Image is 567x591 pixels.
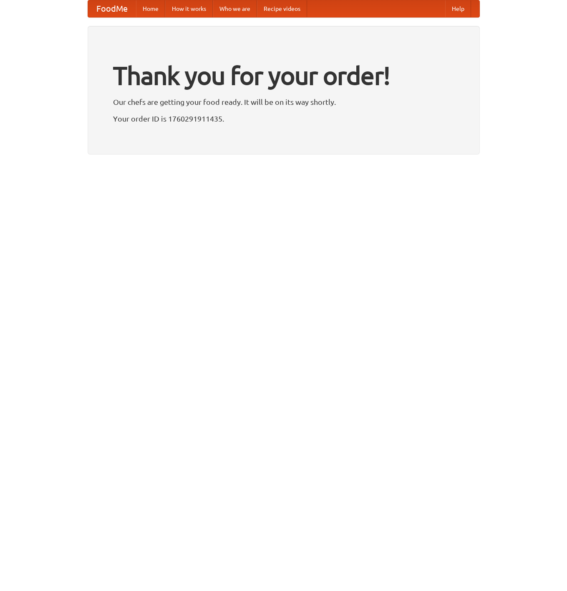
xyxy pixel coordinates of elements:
a: Home [136,0,165,17]
a: Help [445,0,471,17]
a: FoodMe [88,0,136,17]
p: Our chefs are getting your food ready. It will be on its way shortly. [113,96,454,108]
a: Recipe videos [257,0,307,17]
a: How it works [165,0,213,17]
h1: Thank you for your order! [113,56,454,96]
a: Who we are [213,0,257,17]
p: Your order ID is 1760291911435. [113,112,454,125]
